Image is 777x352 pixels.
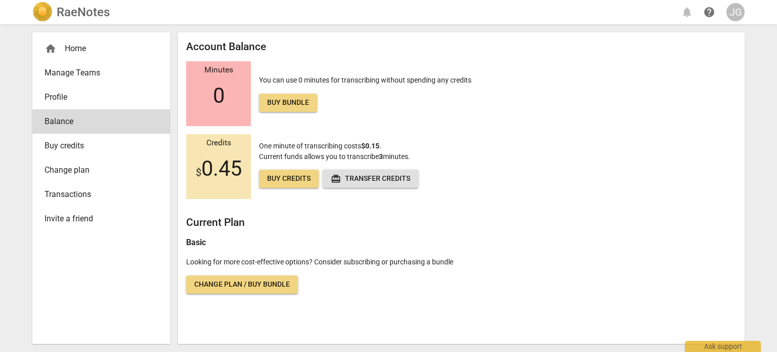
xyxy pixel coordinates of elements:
span: 0 [213,84,225,108]
span: Buy credits [45,140,150,152]
a: Profile [32,85,170,109]
span: Change plan / Buy bundle [194,280,290,290]
p: You can use 0 minutes for transcribing without spending any credits [259,75,471,112]
span: home [45,43,57,55]
div: Minutes [186,66,251,75]
span: Profile [45,91,150,103]
a: Buy credits [32,134,170,158]
span: Transfer credits [331,174,410,184]
span: Manage Teams [45,67,150,79]
a: Help [700,3,718,21]
div: Home [45,43,150,55]
a: Manage Teams [32,61,170,85]
a: Transactions [32,182,170,207]
div: Credits [186,139,251,148]
a: Change plan [32,158,170,182]
span: redeem [331,174,341,184]
a: Buy credits [259,170,319,188]
div: Ask support [685,341,761,352]
h2: Account Balance [186,41,737,53]
span: Buy bundle [267,98,309,108]
h2: Current Plan [186,216,737,229]
a: Change plan / Buy bundle [186,276,298,294]
span: Balance [45,115,150,128]
h2: RaeNotes [57,5,110,19]
a: Invite a friend [32,207,170,231]
button: JG [726,3,745,21]
img: Logo [32,2,53,22]
span: Current funds allows you to transcribe minutes. [259,152,410,161]
span: 0.45 [196,157,242,181]
span: Change plan [45,164,150,176]
span: help [703,6,715,18]
b: Basic [186,238,206,247]
div: Home [32,36,170,61]
span: Transactions [45,188,150,201]
a: Balance [32,109,170,134]
a: LogoRaeNotes [32,2,110,22]
span: $ [196,166,201,178]
b: $0.15 [361,142,379,150]
button: Transfer credits [323,170,418,188]
a: Buy bundle [259,94,317,112]
p: Looking for more cost-effective options? Consider subscribing or purchasing a bundle [186,257,737,267]
b: 3 [379,152,383,161]
span: Invite a friend [45,213,150,225]
span: Buy credits [267,174,311,184]
span: One minute of transcribing costs . [259,142,381,150]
